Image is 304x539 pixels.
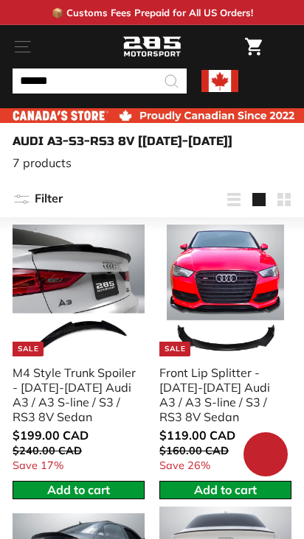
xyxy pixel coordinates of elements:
[159,342,190,356] div: Sale
[13,155,291,170] p: 7 products
[13,459,63,472] span: Save 17%
[47,482,110,497] span: Add to cart
[159,428,235,443] span: $119.00 CAD
[13,444,82,457] span: $240.00 CAD
[13,342,44,356] div: Sale
[159,459,210,472] span: Save 26%
[13,68,187,94] input: Search
[13,182,63,217] button: Filter
[194,482,257,497] span: Add to cart
[13,428,89,443] span: $199.00 CAD
[13,481,145,499] button: Add to cart
[13,134,291,148] h1: Audi A3-S3-RS3 8V [[DATE]-[DATE]]
[122,35,182,60] img: Logo_285_Motorsport_areodynamics_components
[13,225,145,481] a: Sale M4 Style Trunk Spoiler - [DATE]-[DATE] Audi A3 / A3 S-line / S3 / RS3 8V Sedan Save 17%
[52,7,253,18] p: 📦 Customs Fees Prepaid for All US Orders!
[238,26,269,68] a: Cart
[159,444,229,457] span: $160.00 CAD
[13,365,136,424] div: M4 Style Trunk Spoiler - [DATE]-[DATE] Audi A3 / A3 S-line / S3 / RS3 8V Sedan
[159,365,283,424] div: Front Lip Splitter - [DATE]-[DATE] Audi A3 / A3 S-line / S3 / RS3 8V Sedan
[239,432,292,480] inbox-online-store-chat: Shopify online store chat
[159,481,291,499] button: Add to cart
[159,225,291,481] a: Sale Front Lip Splitter - [DATE]-[DATE] Audi A3 / A3 S-line / S3 / RS3 8V Sedan Save 26%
